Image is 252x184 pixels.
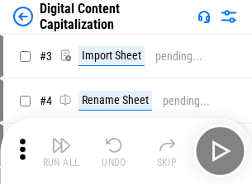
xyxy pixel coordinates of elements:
div: Import Sheet [78,46,145,66]
div: pending... [163,95,210,107]
div: Digital Content Capitalization [40,1,191,32]
div: Rename Sheet [78,91,152,111]
div: pending... [155,50,202,63]
img: Back [13,7,33,26]
span: # 3 [40,50,52,63]
span: # 4 [40,94,52,107]
img: Settings menu [219,7,239,26]
img: Support [197,10,211,23]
